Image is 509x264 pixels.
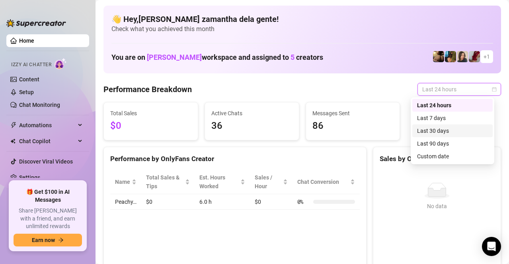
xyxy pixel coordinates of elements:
[110,194,141,210] td: Peachy…
[115,177,130,186] span: Name
[55,58,67,69] img: AI Chatter
[141,170,195,194] th: Total Sales & Tips
[147,53,202,61] span: [PERSON_NAME]
[141,194,195,210] td: $0
[250,170,293,194] th: Sales / Hour
[297,177,349,186] span: Chat Conversion
[19,37,34,44] a: Home
[291,53,294,61] span: 5
[10,122,17,128] span: thunderbolt
[417,101,488,110] div: Last 24 hours
[19,158,73,165] a: Discover Viral Videos
[469,51,480,62] img: Esme
[482,237,501,256] div: Open Intercom Messenger
[19,174,40,181] a: Settings
[312,118,394,134] span: 86
[250,194,293,210] td: $0
[110,170,141,194] th: Name
[110,109,191,118] span: Total Sales
[111,14,493,25] h4: 👋 Hey, [PERSON_NAME] zamantha dela gente !
[19,102,60,108] a: Chat Monitoring
[211,118,293,134] span: 36
[103,84,192,95] h4: Performance Breakdown
[457,51,468,62] img: Nina
[110,154,360,164] div: Performance by OnlyFans Creator
[484,52,490,61] span: + 1
[14,234,82,246] button: Earn nowarrow-right
[380,154,494,164] div: Sales by OnlyFans Creator
[255,173,281,191] span: Sales / Hour
[6,19,66,27] img: logo-BBDzfeDw.svg
[417,139,488,148] div: Last 90 days
[14,188,82,204] span: 🎁 Get $100 in AI Messages
[417,152,488,161] div: Custom date
[417,126,488,135] div: Last 30 days
[417,114,488,122] div: Last 7 days
[19,135,76,148] span: Chat Copilot
[433,51,444,62] img: Peachy
[412,99,493,112] div: Last 24 hours
[111,25,493,33] span: Check what you achieved this month
[11,61,51,69] span: Izzy AI Chatter
[14,207,82,231] span: Share [PERSON_NAME] with a friend, and earn unlimited rewards
[195,194,250,210] td: 6.0 h
[383,202,491,211] div: No data
[293,170,360,194] th: Chat Conversion
[412,137,493,150] div: Last 90 days
[58,237,64,243] span: arrow-right
[412,124,493,137] div: Last 30 days
[422,83,496,95] span: Last 24 hours
[19,119,76,132] span: Automations
[32,237,55,243] span: Earn now
[19,76,39,83] a: Content
[412,112,493,124] div: Last 7 days
[412,150,493,163] div: Custom date
[10,138,16,144] img: Chat Copilot
[146,173,183,191] span: Total Sales & Tips
[492,87,497,92] span: calendar
[312,109,394,118] span: Messages Sent
[445,51,456,62] img: Milly
[110,118,191,134] span: $0
[19,89,34,95] a: Setup
[199,173,238,191] div: Est. Hours Worked
[297,197,310,206] span: 0 %
[211,109,293,118] span: Active Chats
[111,53,323,62] h1: You are on workspace and assigned to creators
